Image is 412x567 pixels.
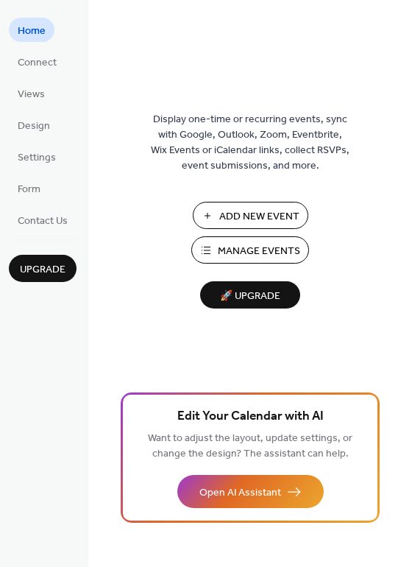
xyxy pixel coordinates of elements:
[18,55,57,71] span: Connect
[199,485,281,501] span: Open AI Assistant
[9,144,65,169] a: Settings
[18,24,46,39] span: Home
[193,202,308,229] button: Add New Event
[218,244,300,259] span: Manage Events
[177,475,324,508] button: Open AI Assistant
[18,87,45,102] span: Views
[200,281,300,309] button: 🚀 Upgrade
[191,236,309,264] button: Manage Events
[209,286,291,306] span: 🚀 Upgrade
[151,112,349,174] span: Display one-time or recurring events, sync with Google, Outlook, Zoom, Eventbrite, Wix Events or ...
[18,214,68,229] span: Contact Us
[18,182,40,197] span: Form
[9,113,59,137] a: Design
[9,49,65,74] a: Connect
[9,208,77,232] a: Contact Us
[9,176,49,200] a: Form
[9,255,77,282] button: Upgrade
[20,262,65,278] span: Upgrade
[219,209,299,225] span: Add New Event
[177,406,324,427] span: Edit Your Calendar with AI
[9,81,54,105] a: Views
[18,150,56,166] span: Settings
[148,429,352,464] span: Want to adjust the layout, update settings, or change the design? The assistant can help.
[18,119,50,134] span: Design
[9,18,54,42] a: Home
